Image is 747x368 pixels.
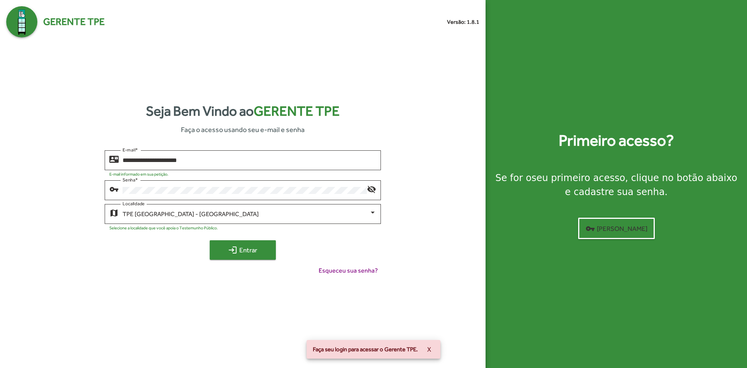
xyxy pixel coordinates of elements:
[427,342,431,356] span: X
[586,222,647,236] span: [PERSON_NAME]
[531,173,625,183] strong: seu primeiro acesso
[495,171,738,199] div: Se for o , clique no botão abaixo e cadastre sua senha.
[313,345,418,353] span: Faça seu login para acessar o Gerente TPE.
[586,224,595,233] mat-icon: vpn_key
[421,342,437,356] button: X
[559,129,674,152] strong: Primeiro acesso?
[217,243,269,257] span: Entrar
[123,210,259,218] span: TPE [GEOGRAPHIC_DATA] - [GEOGRAPHIC_DATA]
[6,6,37,37] img: Logo Gerente
[109,154,119,164] mat-icon: contact_mail
[254,103,340,119] span: Gerente TPE
[210,240,276,260] button: Entrar
[43,14,105,29] span: Gerente TPE
[181,124,305,135] span: Faça o acesso usando seu e-mail e senha
[578,218,655,239] button: [PERSON_NAME]
[367,184,376,194] mat-icon: visibility_off
[319,266,378,275] span: Esqueceu sua senha?
[109,172,168,176] mat-hint: E-mail informado em sua petição.
[109,225,218,230] mat-hint: Selecione a localidade que você apoia o Testemunho Público.
[109,208,119,217] mat-icon: map
[447,18,479,26] small: Versão: 1.8.1
[109,184,119,194] mat-icon: vpn_key
[146,101,340,121] strong: Seja Bem Vindo ao
[228,245,237,255] mat-icon: login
